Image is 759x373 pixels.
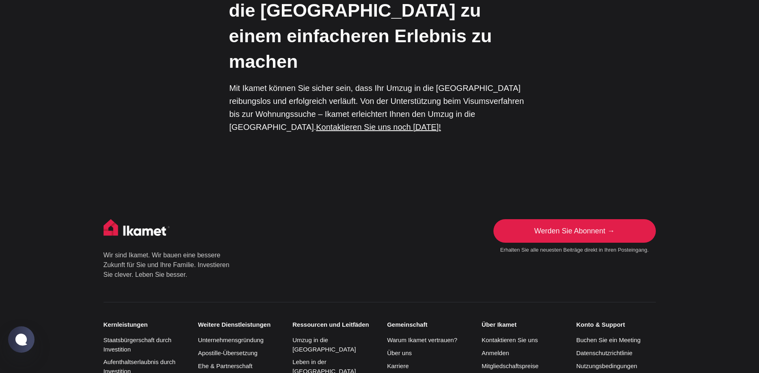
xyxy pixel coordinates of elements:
[576,362,637,369] a: Nutzungsbedingungen
[104,321,183,328] small: Kernleistungen
[482,336,538,343] a: Kontaktieren Sie uns
[387,349,412,356] a: Über uns
[482,349,509,356] a: Anmelden
[104,250,238,280] p: Wir sind Ikamet. Wir bauen eine bessere Zukunft für Sie und Ihre Familie. Investieren Sie clever....
[198,321,277,328] small: Weitere Dienstleistungen
[387,336,457,343] a: Warum Ikamet vertrauen?
[198,362,252,369] a: Ehe & Partnerschaft
[104,219,170,239] img: Residenz
[493,219,656,243] a: Werden Sie Abonnent →
[387,362,409,369] a: Karriere
[292,336,356,353] a: Umzug in die [GEOGRAPHIC_DATA]
[576,321,656,328] small: Konto & Support
[198,349,257,356] a: Apostille-Übersetzung
[493,247,656,254] small: Erhalten Sie alle neuesten Beiträge direkt in Ihren Posteingang.
[292,321,372,328] small: Ressourcen und Leitfäden
[387,321,467,328] small: Gemeinschaft
[576,336,640,343] a: Buchen Sie ein Meeting
[104,336,172,353] a: Staatsbürgerschaft durch Investition
[482,362,538,369] a: Mitgliedschaftspreise
[482,321,561,328] small: Über Ikamet
[229,82,530,134] p: Mit Ikamet können Sie sicher sein, dass Ihr Umzug in die [GEOGRAPHIC_DATA] reibungslos und erfolg...
[576,349,632,356] a: Datenschutzrichtlinie
[198,336,264,343] a: Unternehmensgründung
[316,123,441,132] a: Kontaktieren Sie uns noch [DATE]!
